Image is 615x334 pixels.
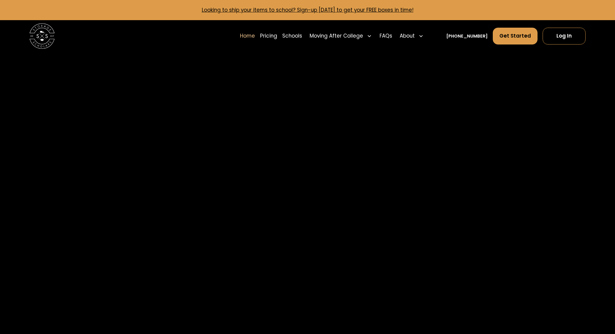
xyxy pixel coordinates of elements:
a: Schools [282,27,302,45]
a: Get Started [493,28,538,45]
a: FAQs [380,27,392,45]
a: [PHONE_NUMBER] [446,33,488,39]
a: Looking to ship your items to school? Sign-up [DATE] to get your FREE boxes in time! [202,6,414,14]
a: Pricing [260,27,277,45]
a: Log In [543,28,586,45]
div: About [400,32,415,40]
div: Moving After College [310,32,363,40]
img: Storage Scholars main logo [29,23,55,49]
a: Home [240,27,255,45]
